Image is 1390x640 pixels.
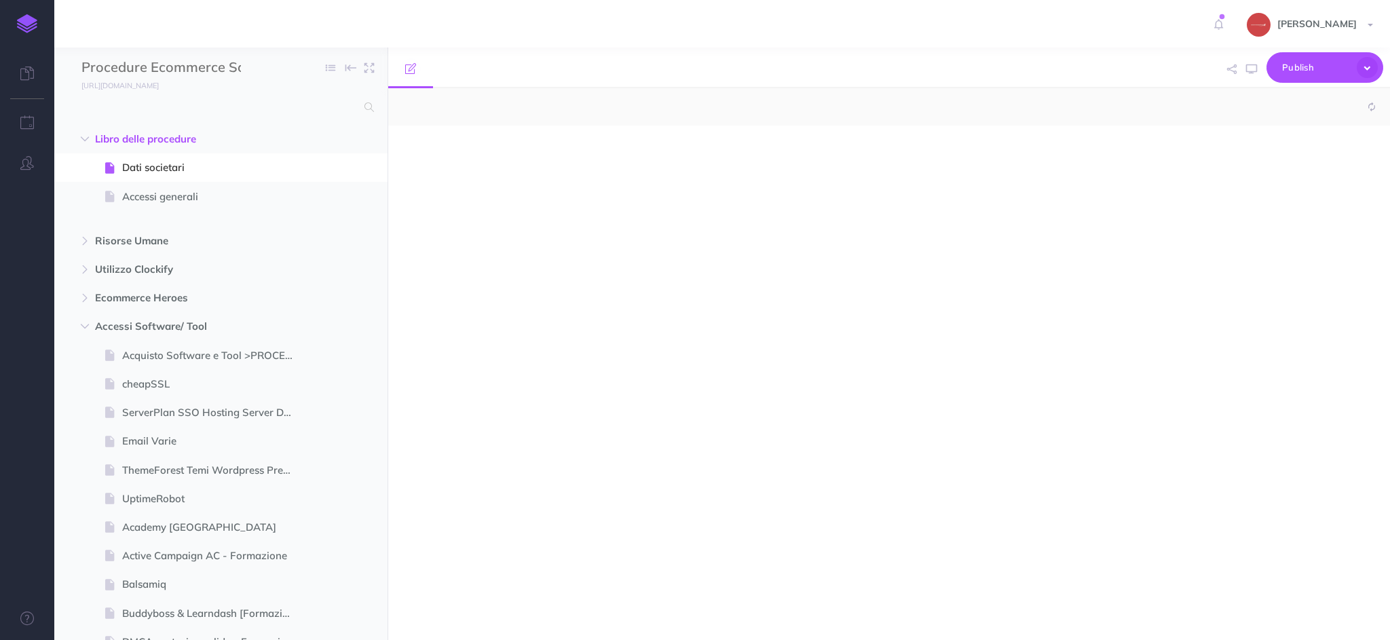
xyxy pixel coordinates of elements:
[81,58,241,78] input: Documentation Name
[17,14,37,33] img: logo-mark.svg
[95,290,289,306] span: Ecommerce Heroes
[122,519,306,535] span: Academy [GEOGRAPHIC_DATA]
[95,318,289,335] span: Accessi Software/ Tool
[122,159,306,176] span: Dati societari
[122,347,306,364] span: Acquisto Software e Tool >PROCEDURA
[122,491,306,507] span: UptimeRobot
[54,78,172,92] a: [URL][DOMAIN_NAME]
[81,95,356,119] input: Search
[1282,57,1350,78] span: Publish
[95,261,289,278] span: Utilizzo Clockify
[95,233,289,249] span: Risorse Umane
[122,189,306,205] span: Accessi generali
[122,376,306,392] span: cheapSSL
[122,462,306,478] span: ThemeForest Temi Wordpress Prestashop Envato
[122,404,306,421] span: ServerPlan SSO Hosting Server Domini
[95,131,289,147] span: Libro delle procedure
[122,576,306,592] span: Balsamiq
[1271,18,1364,30] span: [PERSON_NAME]
[122,548,306,564] span: Active Campaign AC - Formazione
[1247,13,1271,37] img: 272305e6071d9c425e97da59a84c7026.jpg
[122,605,306,622] span: Buddyboss & Learndash [Formazione]
[81,81,159,90] small: [URL][DOMAIN_NAME]
[122,433,306,449] span: Email Varie
[1266,52,1383,83] button: Publish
